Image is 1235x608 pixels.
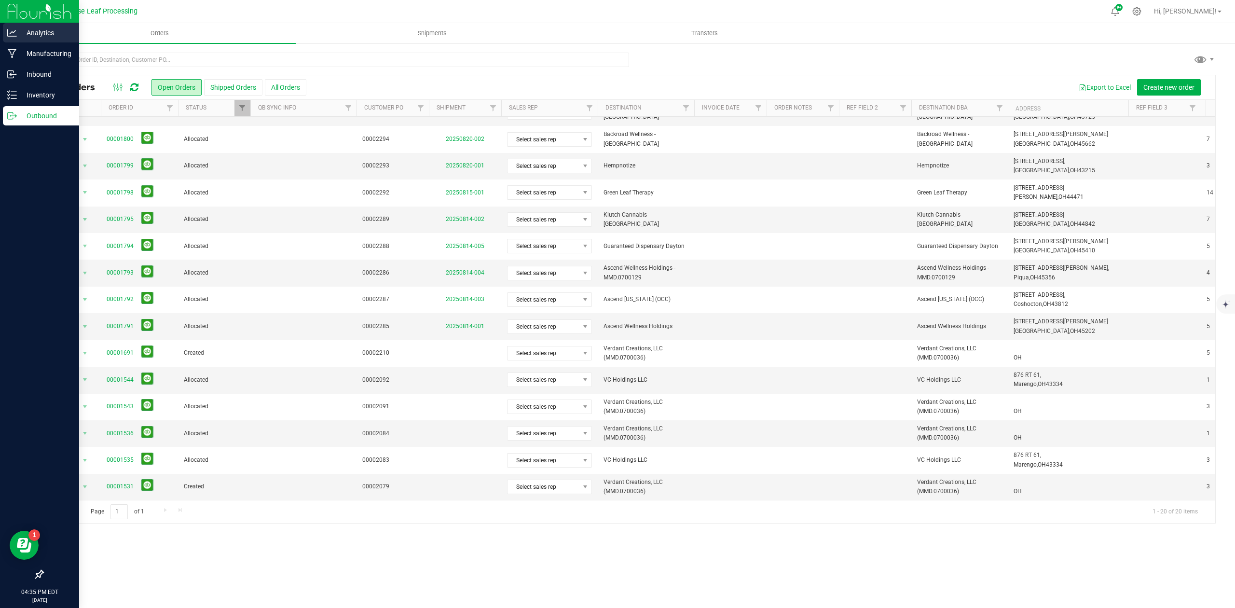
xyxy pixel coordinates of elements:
span: Select sales rep [508,186,579,199]
span: 5 [1207,322,1210,331]
span: 45410 [1078,247,1095,254]
span: [PERSON_NAME], [1014,193,1058,200]
span: Allocated [184,322,245,331]
span: OH [1014,488,1022,495]
span: select [79,480,91,494]
span: 00002293 [362,161,423,170]
a: Transfers [568,23,841,43]
span: Select sales rep [508,159,579,173]
a: Shipment [437,104,466,111]
a: Filter [1185,100,1201,116]
span: 44471 [1067,193,1084,200]
span: 00002287 [362,295,423,304]
span: select [79,454,91,467]
span: Verdant Creations, LLC (MMD.0700036) [604,344,688,362]
a: 20250814-004 [446,269,484,276]
a: 00001800 [107,135,134,144]
span: Page of 1 [82,504,152,519]
th: Address [1008,100,1128,117]
span: select [79,346,91,360]
span: [GEOGRAPHIC_DATA], [1014,113,1070,120]
a: 20250815-001 [446,189,484,196]
span: Allocated [184,135,245,144]
span: OH [1014,408,1022,415]
a: Order ID [109,104,133,111]
span: Created [184,348,245,358]
a: 00001691 [107,348,134,358]
span: Select sales rep [508,293,579,306]
span: Select sales rep [508,400,579,414]
span: 5 [1207,348,1210,358]
a: 00001543 [107,402,134,411]
a: 20250814-002 [446,216,484,222]
span: Select sales rep [508,480,579,494]
span: Allocated [184,402,245,411]
a: Status [186,104,206,111]
span: 44842 [1078,221,1095,227]
span: OH [1058,193,1067,200]
span: OH [1038,461,1046,468]
a: 00001792 [107,295,134,304]
span: Allocated [184,242,245,251]
span: OH [1070,113,1078,120]
a: Filter [413,100,429,116]
span: VC Holdings LLC [917,375,1002,385]
span: Shipments [405,29,460,38]
span: 00002092 [362,375,423,385]
span: 3 [1207,456,1210,465]
span: 7 [1207,215,1210,224]
span: Allocated [184,375,245,385]
span: [STREET_ADDRESS], [1014,158,1065,165]
p: Outbound [17,110,75,122]
a: Filter [751,100,767,116]
span: 00002285 [362,322,423,331]
a: Filter [823,100,839,116]
span: Allocated [184,268,245,277]
p: Analytics [17,27,75,39]
span: VC Holdings LLC [604,375,688,385]
span: 45662 [1078,140,1095,147]
span: Guaranteed Dispensary Dayton [604,242,688,251]
span: 4 [1207,268,1210,277]
span: Verdant Creations, LLC (MMD.0700036) [917,398,1002,416]
inline-svg: Inbound [7,69,17,79]
span: Ascend [US_STATE] (OCC) [917,295,1002,304]
span: [GEOGRAPHIC_DATA], [1014,247,1070,254]
span: 43725 [1078,113,1095,120]
span: select [79,320,91,333]
span: [GEOGRAPHIC_DATA], [1014,221,1070,227]
p: Manufacturing [17,48,75,59]
div: Manage settings [1131,7,1143,16]
span: Ascend [US_STATE] (OCC) [604,295,688,304]
span: 876 RT 61, [1014,452,1041,458]
span: 1 - 20 of 20 items [1145,504,1206,519]
span: Verdant Creations, LLC (MMD.0700036) [604,398,688,416]
span: Verdant Creations, LLC (MMD.0700036) [917,424,1002,442]
a: 20250814-003 [446,296,484,303]
span: 00002210 [362,348,423,358]
a: ORDER NOTES [774,104,812,111]
inline-svg: Manufacturing [7,49,17,58]
span: Klutch Cannabis [GEOGRAPHIC_DATA] [604,210,688,229]
a: 00001798 [107,188,134,197]
span: Select sales rep [508,320,579,333]
span: Select sales rep [508,346,579,360]
span: 00002292 [362,188,423,197]
span: OH [1070,140,1078,147]
span: 43334 [1046,461,1063,468]
span: Allocated [184,188,245,197]
a: 00001531 [107,482,134,491]
button: Export to Excel [1072,79,1137,96]
span: 00002084 [362,429,423,438]
span: 45356 [1038,274,1055,281]
span: Marengo, [1014,381,1038,387]
a: Destination DBA [919,104,968,111]
span: [GEOGRAPHIC_DATA], [1014,167,1070,174]
a: 20250820-001 [446,162,484,169]
span: 14 [1207,188,1213,197]
span: OH [1030,274,1038,281]
span: 43334 [1046,381,1063,387]
span: Guaranteed Dispensary Dayton [917,242,1002,251]
input: Search Order ID, Destination, Customer PO... [42,53,629,67]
